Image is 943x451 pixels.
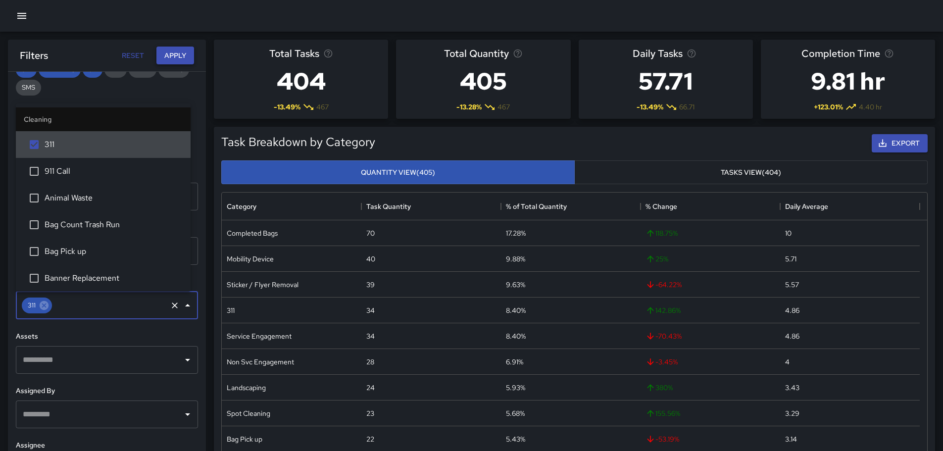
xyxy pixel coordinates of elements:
div: 311 [227,305,235,315]
div: 8.40% [506,305,526,315]
span: -3.45 % [645,357,678,367]
span: 911 Call [45,165,183,177]
h3: 9.81 hr [801,61,894,101]
svg: Average time taken to complete tasks in the selected period, compared to the previous period. [884,49,894,58]
li: Cleaning [16,107,191,131]
div: 3.29 [785,408,799,418]
div: Spot Cleaning [227,408,270,418]
div: % of Total Quantity [501,193,641,220]
div: Task Quantity [361,193,501,220]
h3: 405 [444,61,523,101]
div: 9.63% [506,280,525,290]
div: 9.88% [506,254,525,264]
div: % Change [641,193,780,220]
div: 39 [366,280,375,290]
div: 24 [366,383,375,393]
div: 4 [785,357,790,367]
div: 5.68% [506,408,525,418]
div: 3.14 [785,434,797,444]
div: Category [227,193,256,220]
div: 17.28% [506,228,526,238]
span: Animal Waste [45,192,183,204]
span: 25 % [645,254,668,264]
div: 3.43 [785,383,799,393]
div: 4.86 [785,305,799,315]
div: % of Total Quantity [506,193,567,220]
span: 4.40 hr [859,102,882,112]
span: Daily Tasks [633,46,683,61]
button: Apply [156,47,194,65]
span: + 123.01 % [814,102,843,112]
svg: Average number of tasks per day in the selected period, compared to the previous period. [687,49,696,58]
span: 380 % [645,383,673,393]
span: -64.22 % [645,280,682,290]
span: 467 [316,102,329,112]
h3: 404 [269,61,333,101]
div: 4.86 [785,331,799,341]
div: 22 [366,434,374,444]
span: Bag Pick up [45,246,183,257]
button: Export [872,134,928,152]
h6: Assets [16,331,198,342]
span: Completion Time [801,46,880,61]
div: 311 [22,298,52,313]
div: 5.93% [506,383,525,393]
span: Total Quantity [444,46,509,61]
span: -53.19 % [645,434,679,444]
div: 23 [366,408,374,418]
div: Sticker / Flyer Removal [227,280,298,290]
div: Completed Bags [227,228,278,238]
span: -13.28 % [456,102,482,112]
span: Banner Replacement [45,272,183,284]
button: Clear [168,299,182,312]
div: 6.91% [506,357,523,367]
svg: Total task quantity in the selected period, compared to the previous period. [513,49,523,58]
div: 34 [366,331,375,341]
span: SMS [16,83,41,92]
button: Quantity View(405) [221,160,575,185]
h3: 57.71 [633,61,698,101]
div: 70 [366,228,375,238]
div: % Change [645,193,677,220]
h6: Assignee [16,440,198,451]
span: -70.43 % [645,331,682,341]
div: 5.43% [506,434,525,444]
div: Non Svc Engagement [227,357,294,367]
span: 311 [22,300,42,311]
h6: Filters [20,48,48,63]
span: -13.49 % [637,102,663,112]
span: 467 [497,102,510,112]
div: Task Quantity [366,193,411,220]
div: Service Engagement [227,331,292,341]
div: Daily Average [780,193,920,220]
span: 118.75 % [645,228,678,238]
span: 155.56 % [645,408,680,418]
button: Close [181,299,195,312]
span: Total Tasks [269,46,319,61]
h6: Assigned By [16,386,198,397]
button: Reset [117,47,149,65]
div: 10 [785,228,792,238]
h5: Task Breakdown by Category [221,134,375,150]
span: 311 [45,139,183,150]
div: 5.57 [785,280,799,290]
div: 40 [366,254,375,264]
div: 28 [366,357,374,367]
div: Daily Average [785,193,828,220]
span: Bag Count Trash Run [45,219,183,231]
div: Mobility Device [227,254,274,264]
button: Tasks View(404) [574,160,928,185]
span: -13.49 % [274,102,300,112]
div: 5.71 [785,254,796,264]
button: Open [181,407,195,421]
span: 142.86 % [645,305,681,315]
svg: Total number of tasks in the selected period, compared to the previous period. [323,49,333,58]
div: SMS [16,80,41,96]
div: Landscaping [227,383,266,393]
div: Bag Pick up [227,434,262,444]
div: Category [222,193,361,220]
div: 8.40% [506,331,526,341]
button: Open [181,353,195,367]
span: 66.71 [679,102,695,112]
div: 34 [366,305,375,315]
